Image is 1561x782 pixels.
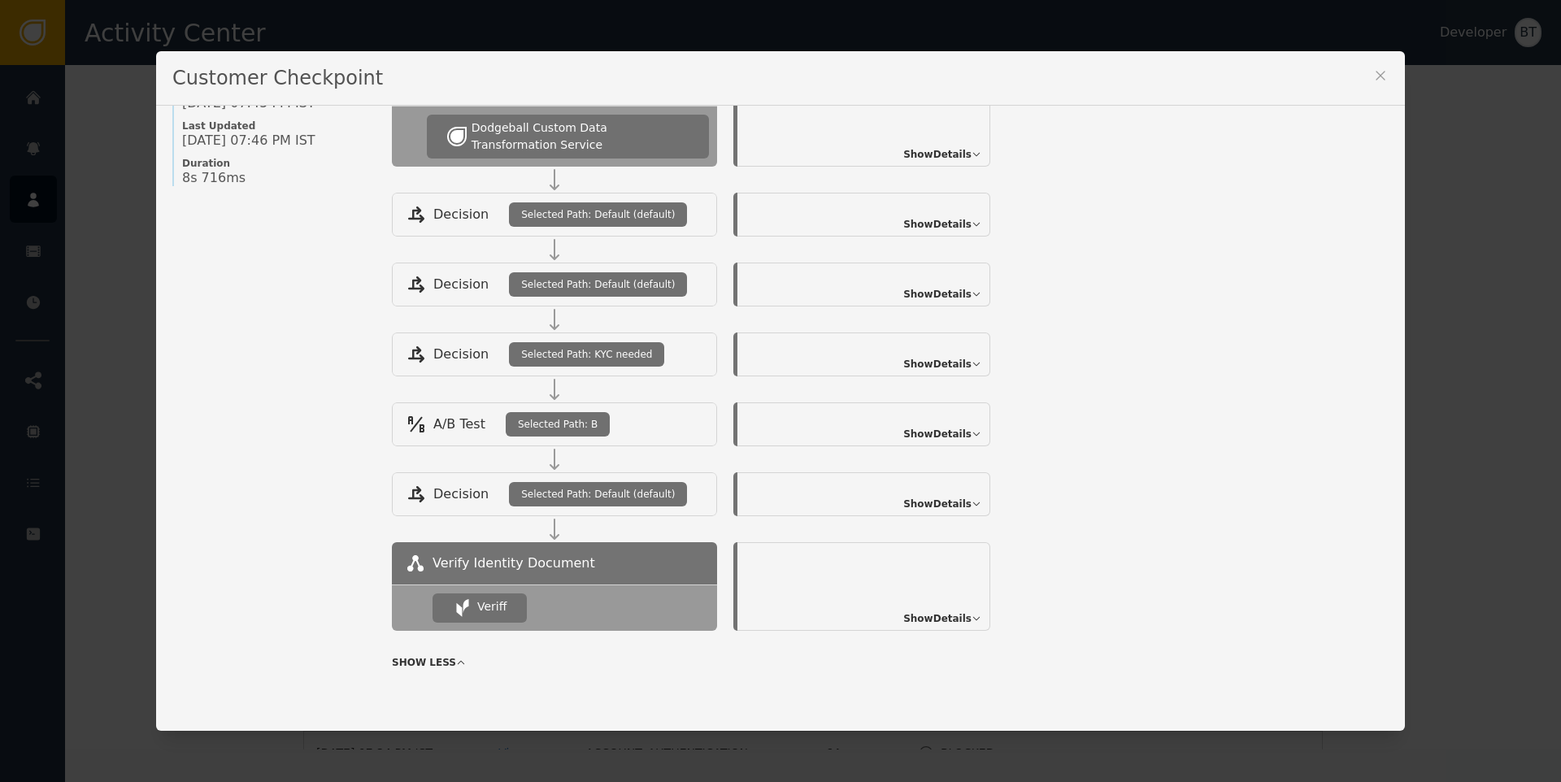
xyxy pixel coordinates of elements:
[477,598,507,615] div: Veriff
[903,217,972,232] span: Show Details
[433,554,595,573] span: Verify Identity Document
[433,415,485,434] span: A/B Test
[392,655,456,670] span: SHOW LESS
[903,497,972,511] span: Show Details
[182,157,376,170] span: Duration
[903,357,972,371] span: Show Details
[182,119,376,133] span: Last Updated
[433,205,489,224] span: Decision
[521,347,652,362] span: Selected Path: KYC needed
[521,277,675,292] span: Selected Path: Default (default)
[521,487,675,502] span: Selected Path: Default (default)
[903,147,972,162] span: Show Details
[182,170,246,186] span: 8s 716ms
[903,287,972,302] span: Show Details
[433,345,489,364] span: Decision
[903,611,972,626] span: Show Details
[182,133,315,149] span: [DATE] 07:46 PM IST
[903,427,972,441] span: Show Details
[521,207,675,222] span: Selected Path: Default (default)
[433,275,489,294] span: Decision
[518,417,598,432] span: Selected Path: B
[472,119,689,154] div: Dodgeball Custom Data Transformation Service
[156,51,1405,106] div: Customer Checkpoint
[433,484,489,504] span: Decision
